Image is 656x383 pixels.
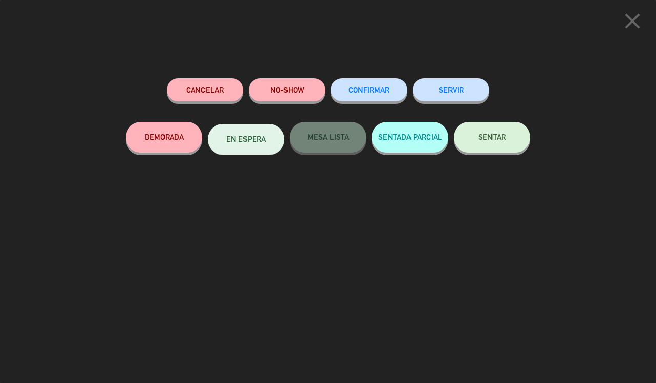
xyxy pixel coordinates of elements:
button: MESA LISTA [290,122,366,153]
span: SENTAR [478,133,506,141]
i: close [620,8,645,34]
button: SENTADA PARCIAL [372,122,448,153]
button: close [617,8,648,38]
button: SENTAR [454,122,530,153]
button: DEMORADA [126,122,202,153]
span: CONFIRMAR [348,86,389,94]
button: EN ESPERA [208,124,284,155]
button: NO-SHOW [249,78,325,101]
button: CONFIRMAR [331,78,407,101]
button: SERVIR [413,78,489,101]
button: Cancelar [167,78,243,101]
